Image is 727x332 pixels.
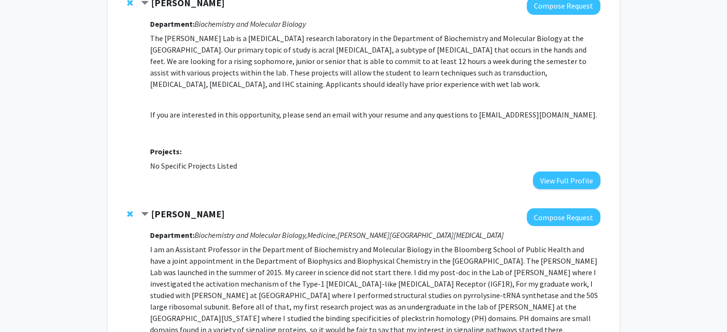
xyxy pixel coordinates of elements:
[141,211,149,218] span: Contract Jennifer Kavran Bookmark
[150,109,600,120] p: If you are interested in this opportunity, please send an email with your resume and any question...
[150,32,600,90] p: The [PERSON_NAME] Lab is a [MEDICAL_DATA] research laboratory in the Department of Biochemistry a...
[150,19,195,29] strong: Department:
[151,208,225,220] strong: [PERSON_NAME]
[150,161,237,171] span: No Specific Projects Listed
[7,289,41,325] iframe: Chat
[527,208,600,226] button: Compose Request to Jennifer Kavran
[337,230,503,240] i: [PERSON_NAME][GEOGRAPHIC_DATA][MEDICAL_DATA]
[307,230,337,240] i: Medicine,
[195,230,307,240] i: Biochemistry and Molecular Biology,
[150,147,182,156] strong: Projects:
[127,210,133,218] span: Remove Jennifer Kavran from bookmarks
[533,171,600,189] button: View Full Profile
[195,19,305,29] i: Biochemistry and Molecular Biology
[150,230,195,240] strong: Department:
